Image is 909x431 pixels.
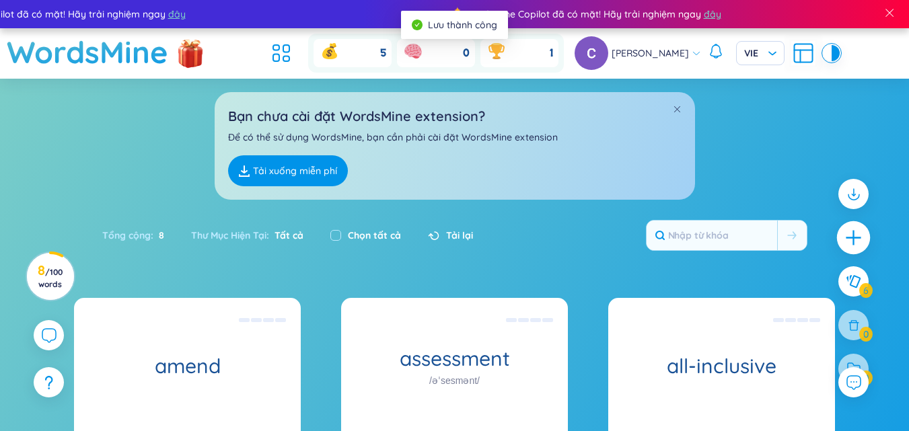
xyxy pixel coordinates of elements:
span: 1 [550,46,553,61]
span: 8 [153,228,164,243]
span: 0 [463,46,470,61]
img: flashSalesIcon.a7f4f837.png [177,34,204,74]
span: check-circle [412,19,423,30]
span: VIE [744,46,776,60]
span: Tất cả [269,229,303,241]
h3: 8 [35,265,65,289]
span: đây [147,7,165,22]
h1: assessment [341,347,568,370]
span: [PERSON_NAME] [612,46,689,61]
span: / 100 words [38,267,63,289]
label: Chọn tất cả [348,228,401,243]
h1: /əˈsesmənt/ [429,373,480,388]
div: Tổng cộng : [102,221,178,249]
span: Lưu thành công [428,19,497,31]
h1: all-inclusive [608,354,835,378]
span: Tải lại [446,228,473,243]
h2: Bạn chưa cài đặt WordsMine extension? [228,106,682,126]
span: 5 [380,46,386,61]
span: plus [844,229,863,247]
p: Để có thể sử dụng WordsMine, bạn cần phải cài đặt WordsMine extension [228,130,682,145]
input: Nhập từ khóa [647,221,777,250]
span: đây [683,7,700,22]
img: avatar [575,36,608,70]
div: Thư Mục Hiện Tại : [178,221,317,249]
a: Tải xuống miễn phí [228,155,348,186]
a: avatar [575,36,612,70]
a: WordsMine [7,28,168,76]
h1: amend [74,354,301,378]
